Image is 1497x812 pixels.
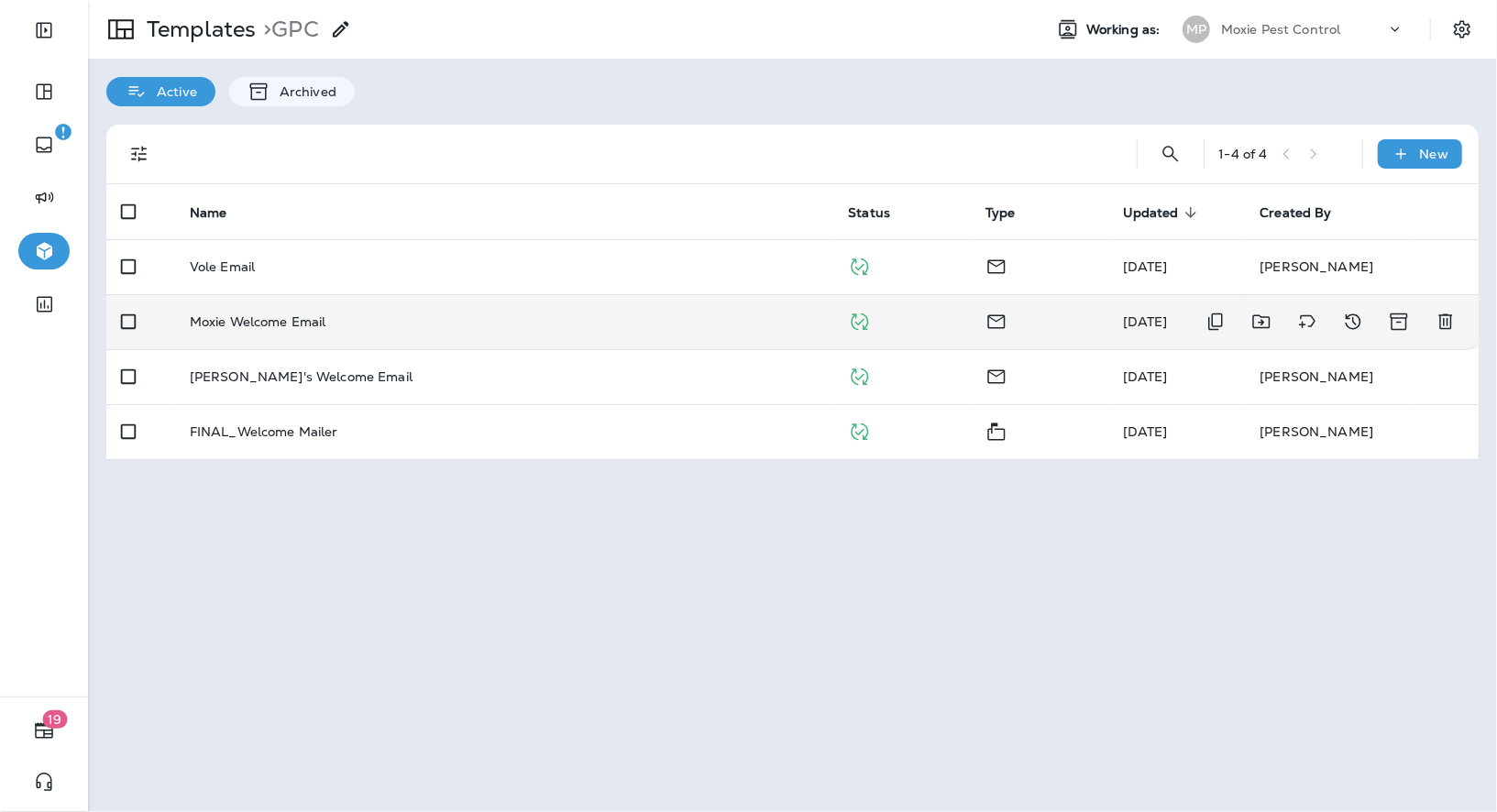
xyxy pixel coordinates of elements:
button: Search Templates [1152,136,1189,172]
span: Published [848,312,871,328]
span: Email [985,312,1007,328]
span: Name [190,204,251,221]
span: Email [985,257,1007,273]
span: Karin Comegys [1123,423,1168,440]
td: [PERSON_NAME] [1245,404,1479,459]
span: Name [190,205,227,221]
span: Published [848,367,871,383]
p: Active [148,84,197,99]
div: MP [1183,16,1210,43]
span: Kate Murphy [1123,368,1168,385]
span: Type [985,205,1016,221]
td: [PERSON_NAME] [1245,349,1479,404]
p: Moxie Pest Control [1221,22,1341,37]
p: [PERSON_NAME]'s Welcome Email [190,369,413,384]
button: Move to folder [1243,303,1280,340]
span: Created By [1260,205,1331,221]
span: Published [848,422,871,438]
p: Templates [139,16,256,43]
button: Expand Sidebar [18,12,70,49]
button: Settings [1446,13,1479,46]
span: Status [848,205,890,221]
span: 19 [43,710,68,729]
p: New [1420,147,1448,161]
span: Mailer [985,422,1007,438]
span: Published [848,257,871,273]
span: Updated [1123,205,1179,221]
p: GPC [256,16,319,43]
button: Archive [1381,303,1418,340]
span: Status [848,204,914,221]
td: [PERSON_NAME] [1245,239,1479,294]
p: FINAL_Welcome Mailer [190,424,338,439]
button: Filters [121,136,158,172]
span: Type [985,204,1040,221]
button: Add tags [1289,303,1326,340]
button: Duplicate [1197,303,1234,340]
span: Created By [1260,204,1355,221]
p: Vole Email [190,259,255,274]
span: Working as: [1086,22,1164,38]
span: Email [985,367,1007,383]
span: Updated [1123,204,1203,221]
span: Cydney Liberman [1123,258,1168,275]
button: View Changelog [1335,303,1371,340]
button: 19 [18,712,70,749]
p: Archived [270,84,336,99]
span: Jason Munk [1123,313,1168,330]
div: 1 - 4 of 4 [1219,147,1268,161]
p: Moxie Welcome Email [190,314,326,329]
button: Delete [1427,303,1464,340]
